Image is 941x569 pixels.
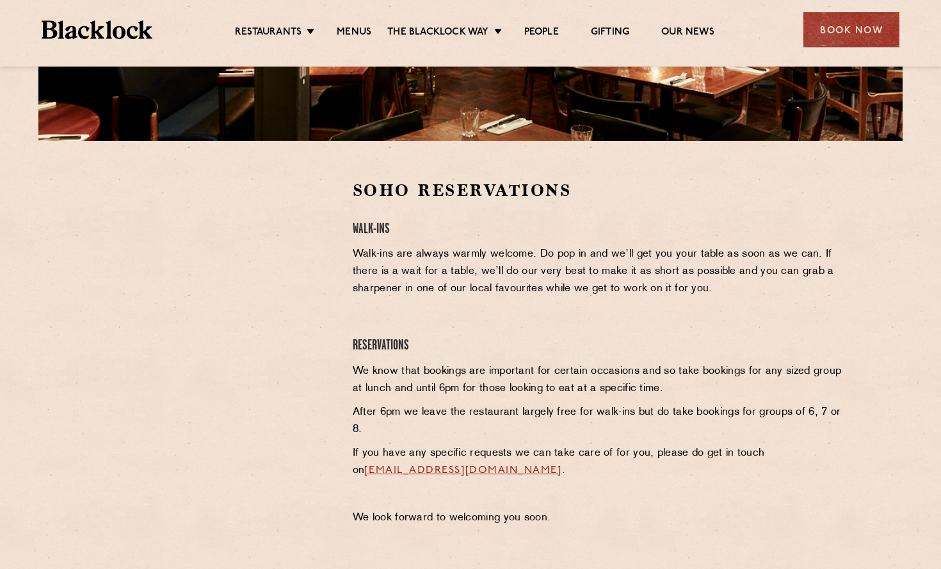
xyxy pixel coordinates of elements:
a: Our News [661,26,714,40]
a: The Blacklock Way [387,26,488,40]
h4: Reservations [353,337,844,355]
a: Restaurants [235,26,302,40]
p: We know that bookings are important for certain occasions and so take bookings for any sized grou... [353,363,844,397]
p: We look forward to welcoming you soon. [353,509,844,527]
div: Book Now [803,12,899,47]
h4: Walk-Ins [353,221,844,238]
img: BL_Textured_Logo-footer-cropped.svg [42,20,152,39]
a: Menus [337,26,371,40]
iframe: OpenTable make booking widget [144,179,287,372]
a: [EMAIL_ADDRESS][DOMAIN_NAME] [364,465,561,476]
a: Gifting [591,26,629,40]
p: If you have any specific requests we can take care of for you, please do get in touch on . [353,445,844,479]
p: Walk-ins are always warmly welcome. Do pop in and we’ll get you your table as soon as we can. If ... [353,246,844,298]
p: After 6pm we leave the restaurant largely free for walk-ins but do take bookings for groups of 6,... [353,404,844,438]
h2: Soho Reservations [353,179,844,202]
a: People [524,26,559,40]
